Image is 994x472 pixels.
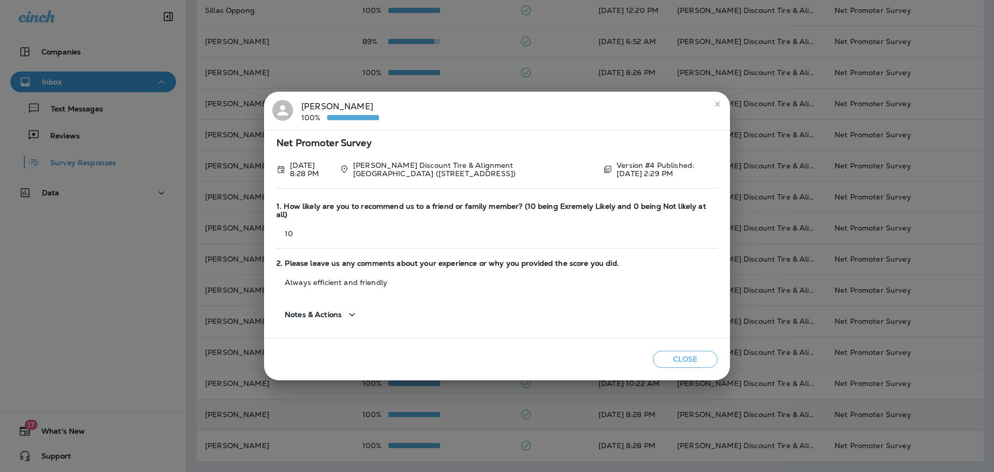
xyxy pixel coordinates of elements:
p: 10 [276,230,718,238]
p: Sep 6, 2025 8:28 PM [290,161,332,178]
span: 1. How likely are you to recommend us to a friend or family member? (10 being Exremely Likely and... [276,202,718,220]
p: [PERSON_NAME] Discount Tire & Alignment [GEOGRAPHIC_DATA] ([STREET_ADDRESS]) [353,161,595,178]
span: Notes & Actions [285,310,342,319]
p: 100% [301,113,327,122]
button: Notes & Actions [276,300,367,330]
span: Net Promoter Survey [276,139,718,148]
p: Version #4 Published: [DATE] 2:29 PM [617,161,718,178]
p: Always efficient and friendly [276,278,718,287]
div: [PERSON_NAME] [301,100,379,122]
button: Close [653,351,718,368]
span: 2. Please leave us any comments about your experience or why you provided the score you did. [276,259,718,268]
button: close [709,96,726,112]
